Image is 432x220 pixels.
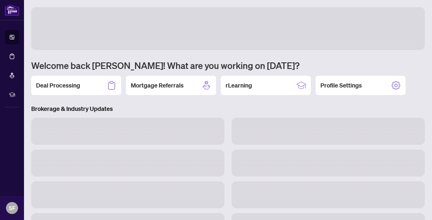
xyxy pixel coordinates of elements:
span: SF [9,204,15,212]
img: logo [5,4,19,16]
h2: Mortgage Referrals [131,81,184,90]
h2: rLearning [226,81,252,90]
h3: Brokerage & Industry Updates [31,105,425,113]
h1: Welcome back [PERSON_NAME]! What are you working on [DATE]? [31,60,425,71]
h2: Deal Processing [36,81,80,90]
h2: Profile Settings [320,81,362,90]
